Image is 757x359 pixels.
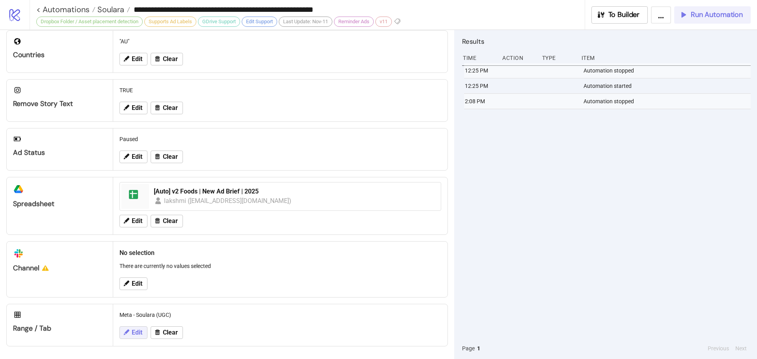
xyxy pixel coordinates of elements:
[375,17,392,27] div: v11
[462,50,496,65] div: Time
[36,17,143,27] div: Dropbox Folder / Asset placement detection
[733,344,749,353] button: Next
[583,94,753,109] div: Automation stopped
[132,56,142,63] span: Edit
[541,50,575,65] div: Type
[13,324,106,333] div: Range / Tab
[583,63,753,78] div: Automation stopped
[132,218,142,225] span: Edit
[164,196,292,206] div: lakshmi ([EMAIL_ADDRESS][DOMAIN_NAME])
[116,307,444,322] div: Meta - Soulara (UGC)
[119,248,441,258] h2: No selection
[144,17,196,27] div: Supports Ad Labels
[334,17,374,27] div: Reminder Ads
[464,94,498,109] div: 2:08 PM
[13,199,106,208] div: Spreadsheet
[502,50,535,65] div: Action
[198,17,240,27] div: GDrive Support
[95,4,124,15] span: Soulara
[132,104,142,112] span: Edit
[163,104,178,112] span: Clear
[674,6,751,24] button: Run Automation
[475,344,483,353] button: 1
[581,50,751,65] div: Item
[116,34,444,49] div: "AU"
[151,151,183,163] button: Clear
[163,218,178,225] span: Clear
[464,78,498,93] div: 12:25 PM
[163,153,178,160] span: Clear
[116,83,444,98] div: TRUE
[119,53,147,65] button: Edit
[13,99,106,108] div: Remove Story Text
[132,280,142,287] span: Edit
[119,277,147,290] button: Edit
[119,102,147,114] button: Edit
[163,56,178,63] span: Clear
[462,36,751,47] h2: Results
[464,63,498,78] div: 12:25 PM
[591,6,648,24] button: To Builder
[95,6,130,13] a: Soulara
[651,6,671,24] button: ...
[132,153,142,160] span: Edit
[119,215,147,227] button: Edit
[279,17,332,27] div: Last Update: Nov-11
[151,53,183,65] button: Clear
[132,329,142,336] span: Edit
[36,6,95,13] a: < Automations
[705,344,731,353] button: Previous
[119,151,147,163] button: Edit
[462,344,475,353] span: Page
[608,10,640,19] span: To Builder
[13,264,106,273] div: Channel
[119,262,441,270] p: There are currently no values selected
[13,50,106,60] div: Countries
[691,10,743,19] span: Run Automation
[154,187,436,196] div: [Auto] v2 Foods | New Ad Brief | 2025
[119,326,147,339] button: Edit
[151,102,183,114] button: Clear
[163,329,178,336] span: Clear
[151,215,183,227] button: Clear
[583,78,753,93] div: Automation started
[13,148,106,157] div: Ad Status
[242,17,277,27] div: Edit Support
[151,326,183,339] button: Clear
[116,132,444,147] div: Paused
